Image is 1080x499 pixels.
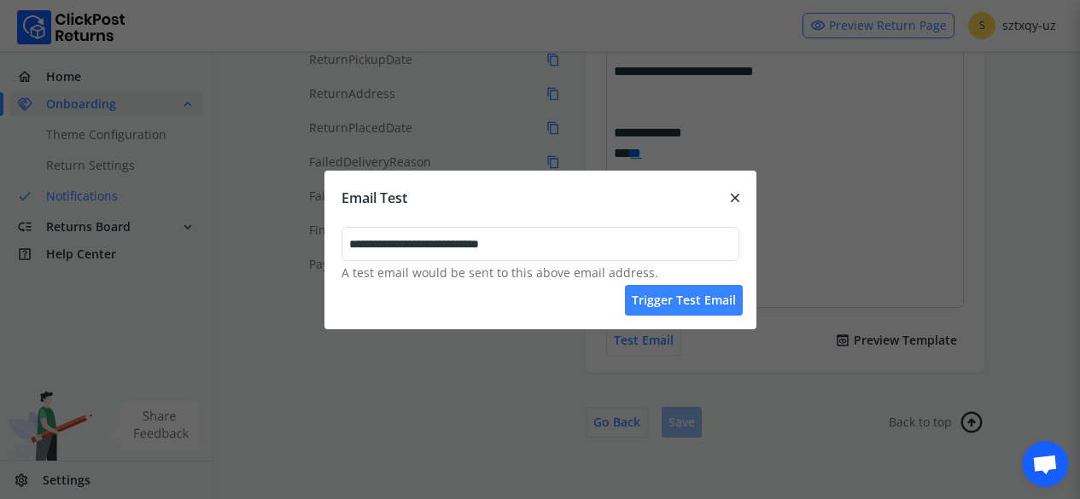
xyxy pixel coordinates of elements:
[714,188,756,208] button: close
[1022,441,1068,487] a: Ouvrir le chat
[625,285,743,316] button: Trigger test email
[727,186,743,210] span: close
[342,188,407,208] div: Email Test
[342,264,739,281] p: A test email would be sent to this above email address.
